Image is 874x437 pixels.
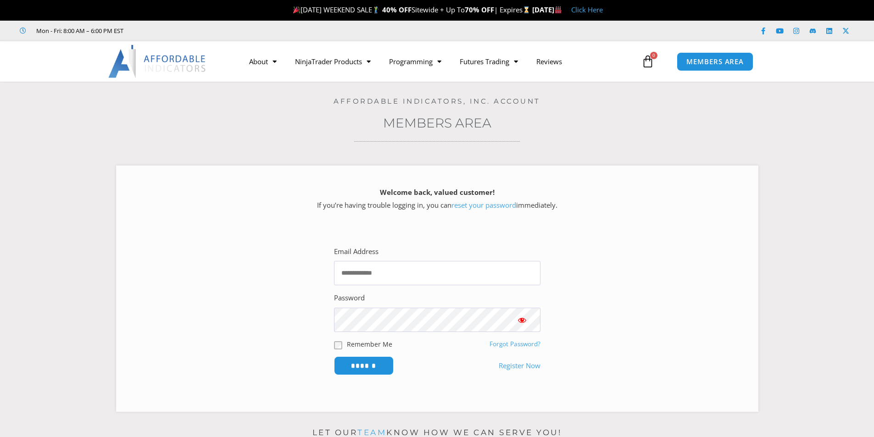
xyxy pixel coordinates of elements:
[527,51,571,72] a: Reviews
[523,6,530,13] img: ⌛
[555,6,562,13] img: 🏭
[293,6,300,13] img: 🎉
[677,52,753,71] a: MEMBERS AREA
[490,340,540,348] a: Forgot Password?
[451,51,527,72] a: Futures Trading
[686,58,744,65] span: MEMBERS AREA
[334,292,365,304] label: Password
[650,52,657,59] span: 0
[532,5,562,14] strong: [DATE]
[108,45,207,78] img: LogoAI | Affordable Indicators – NinjaTrader
[132,186,742,212] p: If you’re having trouble logging in, you can immediately.
[380,51,451,72] a: Programming
[34,25,123,36] span: Mon - Fri: 8:00 AM – 6:00 PM EST
[451,200,516,210] a: reset your password
[347,339,392,349] label: Remember Me
[465,5,494,14] strong: 70% OFF
[240,51,639,72] nav: Menu
[380,188,495,197] strong: Welcome back, valued customer!
[334,245,379,258] label: Email Address
[383,115,491,131] a: Members Area
[286,51,380,72] a: NinjaTrader Products
[373,6,379,13] img: 🏌️‍♂️
[571,5,603,14] a: Click Here
[628,48,668,75] a: 0
[382,5,412,14] strong: 40% OFF
[334,97,540,105] a: Affordable Indicators, Inc. Account
[291,5,532,14] span: [DATE] WEEKEND SALE Sitewide + Up To | Expires
[357,428,386,437] a: team
[136,26,274,35] iframe: Customer reviews powered by Trustpilot
[499,360,540,372] a: Register Now
[240,51,286,72] a: About
[504,308,540,332] button: Show password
